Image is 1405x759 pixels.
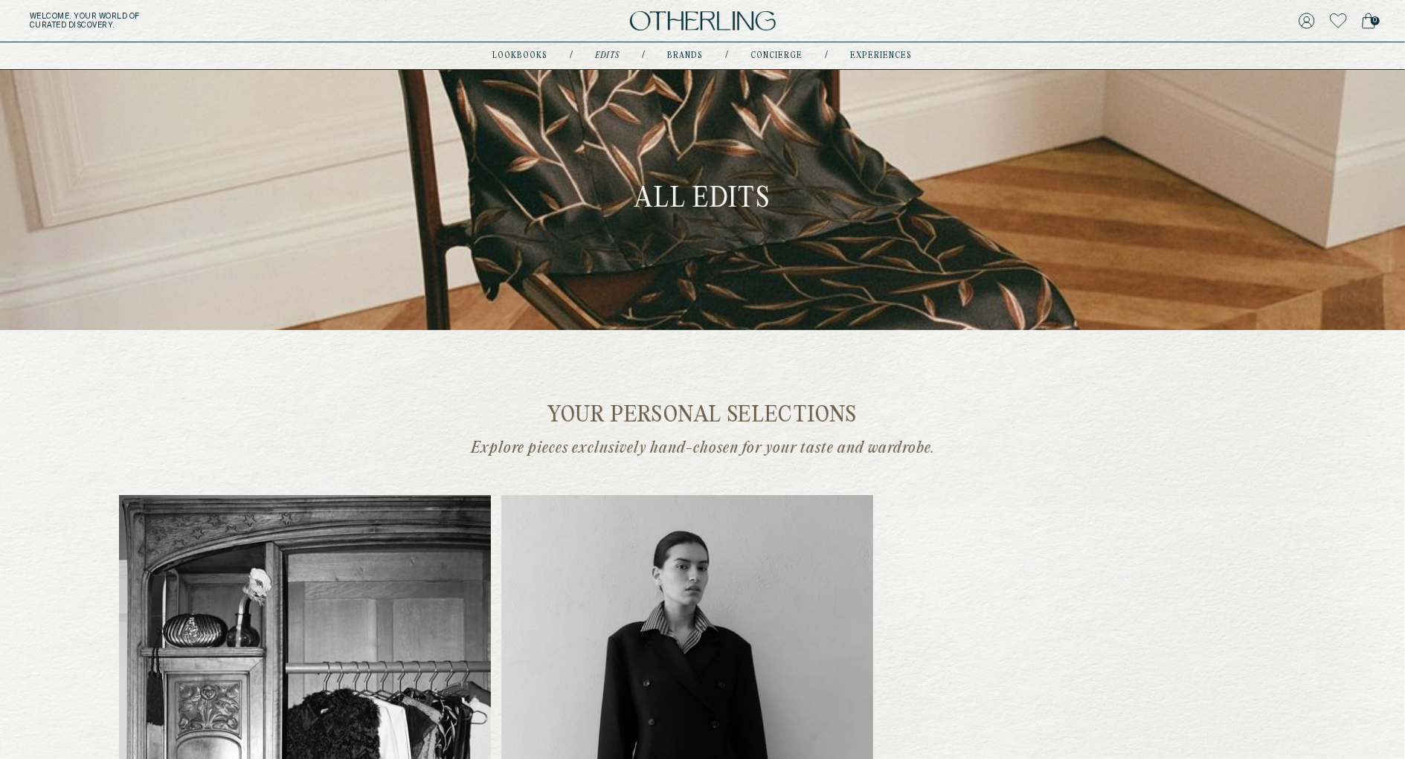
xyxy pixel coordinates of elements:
[634,182,770,218] h1: All Edits
[851,52,913,59] a: experiences
[826,50,829,62] div: /
[493,52,548,59] a: lookbooks
[726,50,729,62] div: /
[668,52,704,59] a: Brands
[413,439,993,458] p: Explore pieces exclusively hand-chosen for your taste and wardrobe.
[30,12,434,30] h5: Welcome . Your world of curated discovery.
[570,50,573,62] div: /
[596,52,620,59] a: Edits
[751,52,803,59] a: concierge
[643,50,646,62] div: /
[1371,16,1380,25] span: 0
[630,11,776,31] img: logo
[1362,10,1375,31] a: 0
[413,404,993,427] h2: Your personal selections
